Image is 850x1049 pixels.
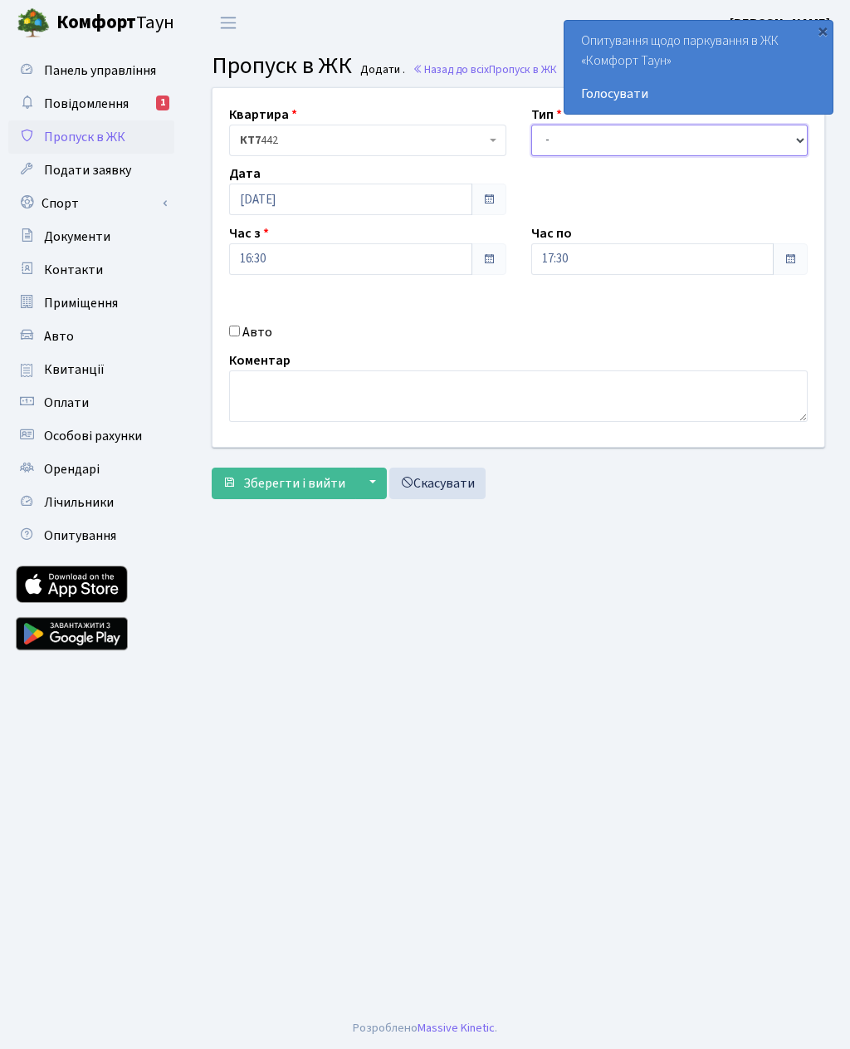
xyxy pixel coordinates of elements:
span: Пропуск в ЖК [44,128,125,146]
span: Панель управління [44,61,156,80]
a: Пропуск в ЖК [8,120,174,154]
label: Час по [531,223,572,243]
span: Повідомлення [44,95,129,113]
span: Пропуск в ЖК [489,61,557,77]
span: <b>КТ7</b>&nbsp;&nbsp;&nbsp;442 [229,125,506,156]
span: Документи [44,228,110,246]
span: Пропуск в ЖК [212,49,352,82]
button: Зберегти і вийти [212,468,356,499]
a: Скасувати [389,468,486,499]
b: Комфорт [56,9,136,36]
small: Додати . [357,63,405,77]
a: Авто [8,320,174,353]
a: Подати заявку [8,154,174,187]
label: Час з [229,223,269,243]
b: КТ7 [240,132,261,149]
span: Подати заявку [44,161,131,179]
a: Назад до всіхПропуск в ЖК [413,61,557,77]
span: Зберегти і вийти [243,474,345,493]
a: Приміщення [8,287,174,320]
a: Massive Kinetic [418,1019,495,1037]
label: Тип [531,105,562,125]
a: Лічильники [8,486,174,519]
span: Особові рахунки [44,427,142,445]
a: [PERSON_NAME] [730,13,830,33]
a: Спорт [8,187,174,220]
a: Оплати [8,386,174,419]
span: Квитанції [44,360,105,379]
label: Квартира [229,105,297,125]
b: [PERSON_NAME] [730,14,830,32]
span: Авто [44,327,74,346]
span: Лічильники [44,493,114,512]
a: Панель управління [8,54,174,87]
label: Коментар [229,350,291,370]
a: Контакти [8,253,174,287]
label: Авто [242,322,272,342]
span: Орендарі [44,460,100,478]
a: Опитування [8,519,174,552]
span: Оплати [44,394,89,412]
div: Опитування щодо паркування в ЖК «Комфорт Таун» [564,21,833,114]
div: 1 [156,96,169,110]
span: Приміщення [44,294,118,312]
label: Дата [229,164,261,184]
a: Документи [8,220,174,253]
span: <b>КТ7</b>&nbsp;&nbsp;&nbsp;442 [240,132,486,149]
button: Переключити навігацію [208,9,249,37]
a: Особові рахунки [8,419,174,453]
span: Опитування [44,527,116,545]
span: Таун [56,9,174,37]
span: Контакти [44,261,103,279]
div: Розроблено . [353,1019,497,1037]
img: logo.png [17,7,50,40]
div: × [814,22,831,39]
a: Орендарі [8,453,174,486]
a: Квитанції [8,353,174,386]
a: Голосувати [581,84,816,104]
a: Повідомлення1 [8,87,174,120]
